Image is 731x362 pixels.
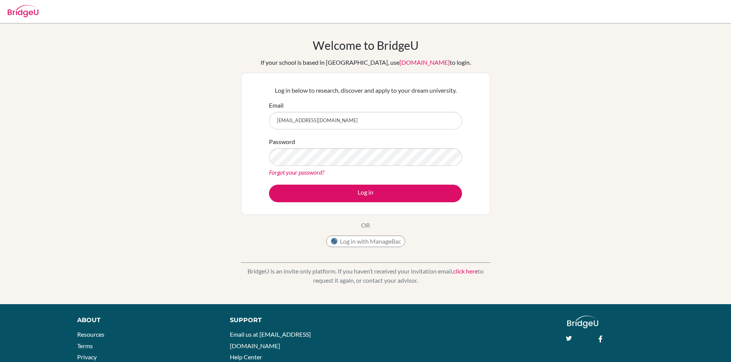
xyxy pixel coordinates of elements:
[77,316,213,325] div: About
[77,353,97,360] a: Privacy
[261,58,471,67] div: If your school is based in [GEOGRAPHIC_DATA], use to login.
[241,267,490,285] p: BridgeU is an invite only platform. If you haven’t received your invitation email, to request it ...
[399,59,450,66] a: [DOMAIN_NAME]
[269,137,295,146] label: Password
[8,5,38,17] img: Bridge-U
[269,169,324,176] a: Forgot your password?
[453,267,478,275] a: click here
[269,86,462,95] p: Log in below to research, discover and apply to your dream university.
[269,101,284,110] label: Email
[77,331,104,338] a: Resources
[326,236,405,247] button: Log in with ManageBac
[361,221,370,230] p: OR
[230,316,356,325] div: Support
[230,331,311,349] a: Email us at [EMAIL_ADDRESS][DOMAIN_NAME]
[567,316,598,328] img: logo_white@2x-f4f0deed5e89b7ecb1c2cc34c3e3d731f90f0f143d5ea2071677605dd97b5244.png
[77,342,93,349] a: Terms
[313,38,419,52] h1: Welcome to BridgeU
[269,185,462,202] button: Log in
[230,353,262,360] a: Help Center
